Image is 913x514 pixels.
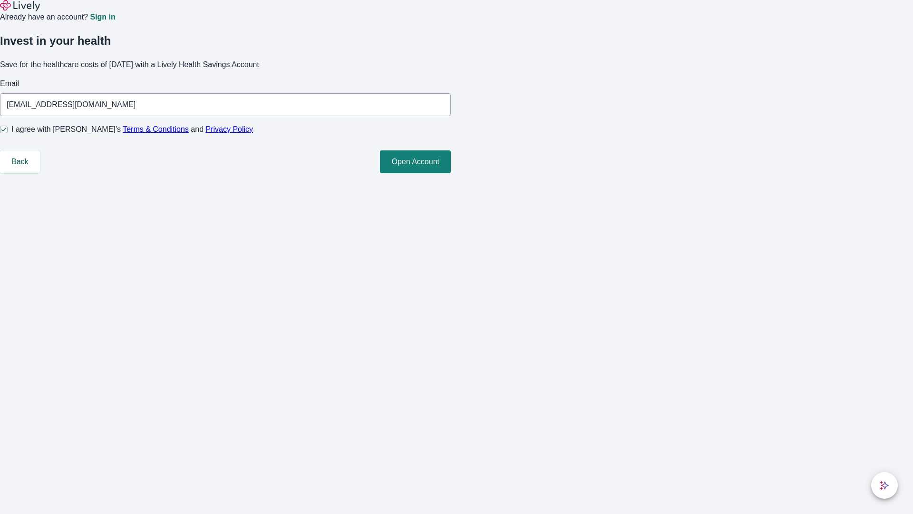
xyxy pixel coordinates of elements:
svg: Lively AI Assistant [880,481,889,490]
a: Sign in [90,13,115,21]
a: Terms & Conditions [123,125,189,133]
span: I agree with [PERSON_NAME]’s and [11,124,253,135]
button: chat [871,472,898,499]
a: Privacy Policy [206,125,253,133]
button: Open Account [380,150,451,173]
